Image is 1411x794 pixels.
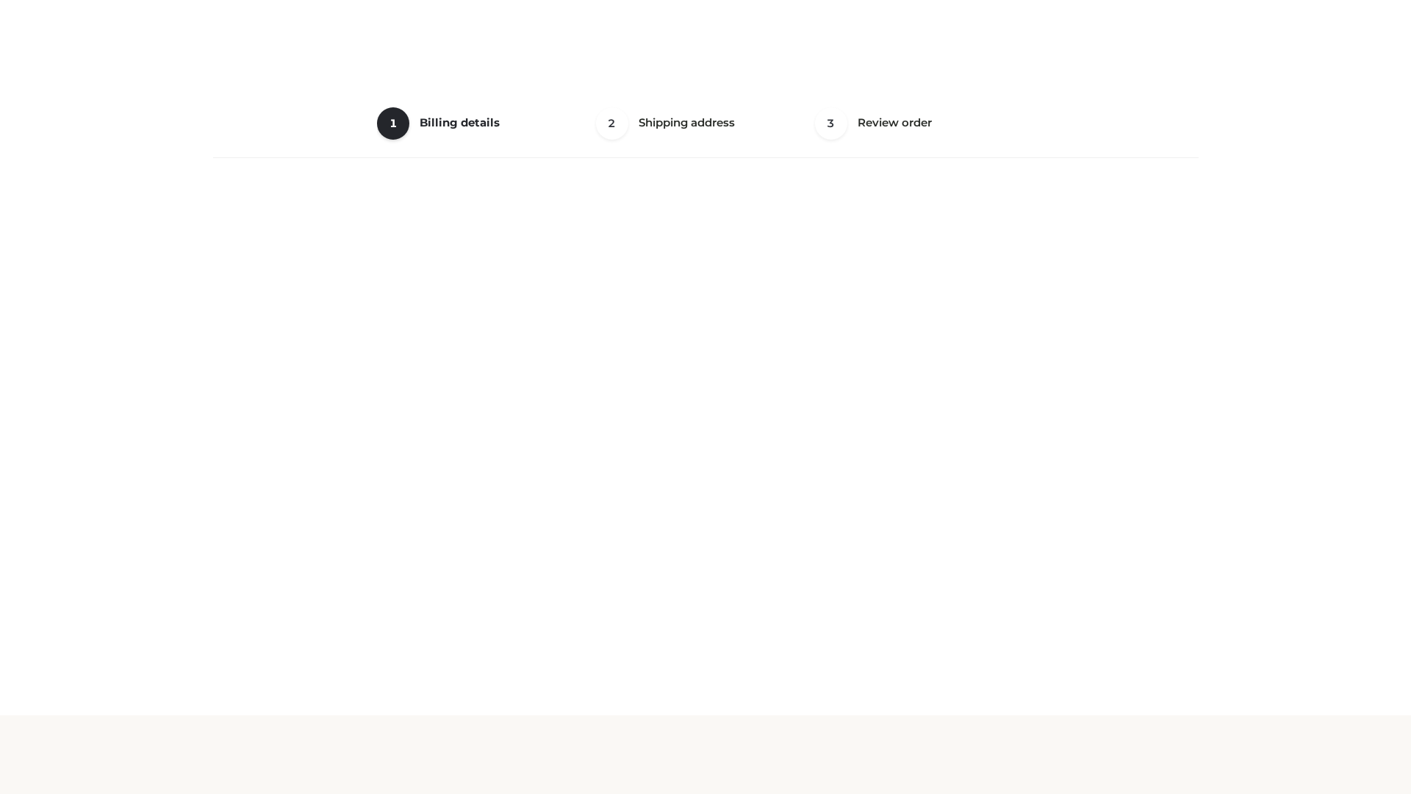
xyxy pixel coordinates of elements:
span: 1 [377,107,409,140]
span: Review order [858,115,932,129]
span: Billing details [420,115,500,129]
span: 2 [596,107,628,140]
span: Shipping address [639,115,735,129]
span: 3 [815,107,847,140]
